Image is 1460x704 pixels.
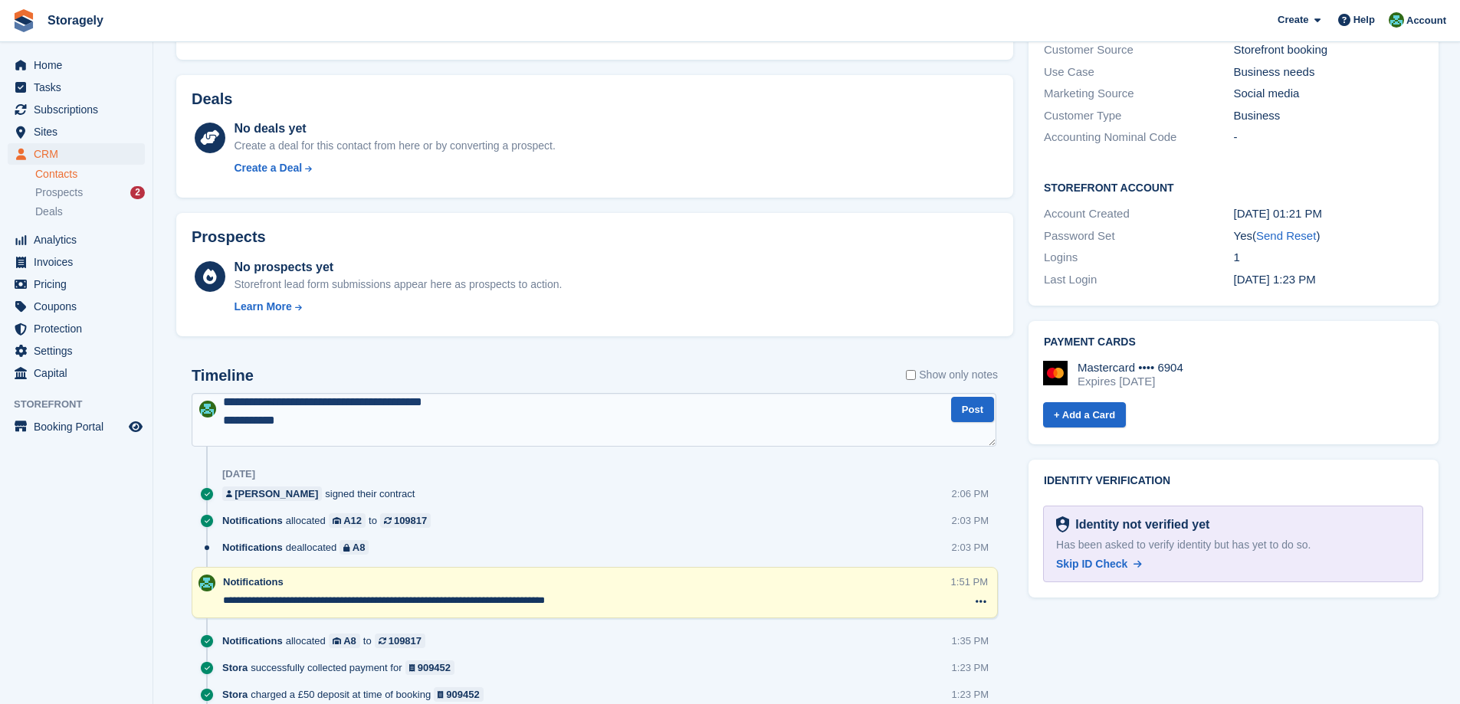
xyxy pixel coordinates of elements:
span: Booking Portal [34,416,126,437]
div: Yes [1234,228,1423,245]
div: Business needs [1234,64,1423,81]
a: Send Reset [1256,229,1316,242]
div: A12 [343,513,362,528]
h2: Storefront Account [1044,179,1423,195]
a: menu [8,99,145,120]
a: Skip ID Check [1056,556,1142,572]
div: allocated to [222,634,433,648]
h2: Timeline [192,367,254,385]
span: Storefront [14,397,153,412]
h2: Prospects [192,228,266,246]
div: charged a £50 deposit at time of booking [222,687,491,702]
div: No prospects yet [234,258,562,277]
div: Marketing Source [1044,85,1233,103]
span: Subscriptions [34,99,126,120]
h2: Deals [192,90,232,108]
a: menu [8,251,145,273]
img: stora-icon-8386f47178a22dfd0bd8f6a31ec36ba5ce8667c1dd55bd0f319d3a0aa187defe.svg [12,9,35,32]
a: menu [8,416,145,437]
span: Deals [35,205,63,219]
div: 909452 [446,687,479,702]
div: signed their contract [222,486,422,501]
span: Skip ID Check [1056,558,1127,570]
span: Capital [34,362,126,384]
span: Pricing [34,273,126,295]
div: Learn More [234,299,291,315]
div: No deals yet [234,120,555,138]
span: CRM [34,143,126,165]
div: 1 [1234,249,1423,267]
a: 909452 [405,660,455,675]
span: Invoices [34,251,126,273]
div: [PERSON_NAME] [235,486,318,501]
div: allocated to [222,513,438,528]
a: 909452 [434,687,484,702]
div: Use Case [1044,64,1233,81]
div: Last Login [1044,271,1233,289]
div: Mastercard •••• 6904 [1078,361,1183,375]
div: Logins [1044,249,1233,267]
div: Password Set [1044,228,1233,245]
a: menu [8,362,145,384]
a: menu [8,143,145,165]
a: + Add a Card [1043,402,1126,427]
span: ( ) [1252,229,1320,242]
span: Prospects [35,185,83,200]
span: Account [1406,13,1446,28]
img: Notifications [198,575,215,591]
a: A8 [340,540,369,555]
span: Protection [34,318,126,339]
div: 1:35 PM [952,634,989,648]
a: Storagely [41,8,110,33]
img: Notifications [199,401,216,417]
a: Preview store [126,417,145,436]
a: menu [8,229,145,250]
span: Stora [222,687,248,702]
a: 109817 [380,513,431,528]
div: 2:03 PM [952,513,989,528]
button: Post [951,397,994,422]
label: Show only notes [906,367,998,383]
div: Expires [DATE] [1078,375,1183,388]
div: successfully collected payment for [222,660,462,675]
a: menu [8,121,145,142]
div: Customer Type [1044,107,1233,125]
div: Account Created [1044,205,1233,223]
a: Prospects 2 [35,185,145,201]
div: Business [1234,107,1423,125]
a: [PERSON_NAME] [222,486,322,501]
a: menu [8,340,145,362]
a: menu [8,318,145,339]
div: Storefront booking [1234,41,1423,59]
h2: Payment cards [1044,336,1423,349]
div: Accounting Nominal Code [1044,129,1233,146]
a: Deals [35,204,145,220]
div: 1:51 PM [951,575,988,589]
div: Identity not verified yet [1069,516,1209,534]
img: Identity Verification Ready [1056,516,1069,533]
div: 2:03 PM [952,540,989,555]
span: Sites [34,121,126,142]
div: [DATE] 01:21 PM [1234,205,1423,223]
span: Stora [222,660,248,675]
div: 1:23 PM [952,687,989,702]
div: 909452 [418,660,451,675]
span: Create [1278,12,1308,28]
span: Notifications [223,576,284,588]
span: Tasks [34,77,126,98]
div: 2:06 PM [952,486,989,501]
img: Mastercard Logo [1043,361,1068,385]
a: 109817 [375,634,425,648]
div: Create a Deal [234,160,302,176]
span: Notifications [222,540,283,555]
a: A12 [329,513,366,528]
a: menu [8,273,145,295]
div: [DATE] [222,468,255,480]
span: Home [34,54,126,76]
div: 109817 [389,634,422,648]
a: menu [8,296,145,317]
div: deallocated [222,540,376,555]
span: Coupons [34,296,126,317]
h2: Identity verification [1044,475,1423,487]
div: Storefront lead form submissions appear here as prospects to action. [234,277,562,293]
